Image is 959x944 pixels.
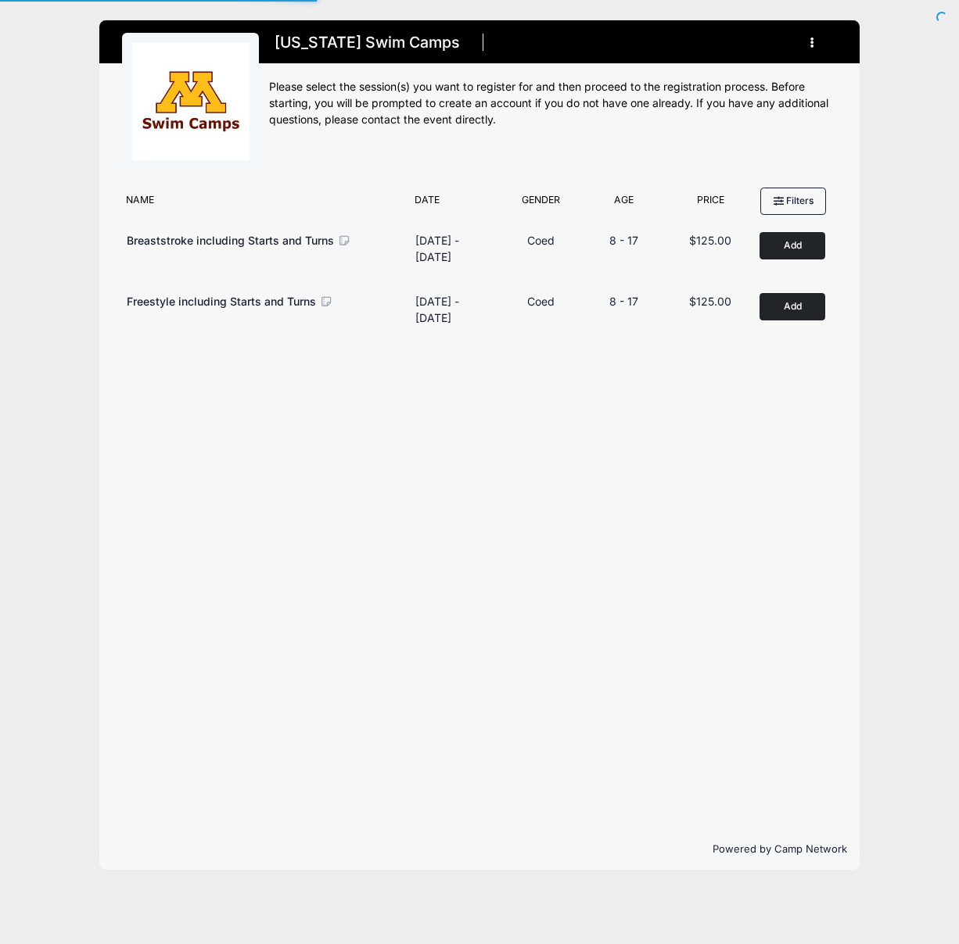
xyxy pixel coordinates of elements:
[127,295,316,308] span: Freestyle including Starts and Turns
[760,188,826,214] button: Filters
[760,293,825,320] button: Add
[127,234,334,247] span: Breaststroke including Starts and Turns
[112,842,846,857] p: Powered by Camp Network
[269,29,465,56] h1: [US_STATE] Swim Camps
[760,232,825,259] button: Add
[689,234,731,247] span: $125.00
[609,234,638,247] span: 8 - 17
[609,295,638,308] span: 8 - 17
[667,193,754,215] div: Price
[580,193,667,215] div: Age
[132,43,250,160] img: logo
[689,295,731,308] span: $125.00
[119,193,408,215] div: Name
[415,293,494,326] div: [DATE] - [DATE]
[269,79,836,128] div: Please select the session(s) you want to register for and then proceed to the registration proces...
[408,193,501,215] div: Date
[501,193,580,215] div: Gender
[527,234,555,247] span: Coed
[527,295,555,308] span: Coed
[415,232,494,265] div: [DATE] - [DATE]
